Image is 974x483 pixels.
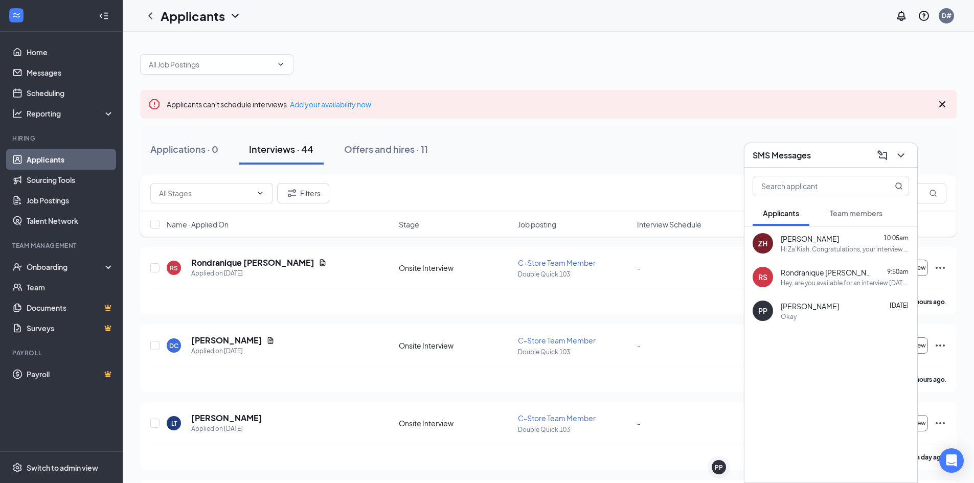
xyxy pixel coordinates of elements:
div: Switch to admin view [27,463,98,473]
input: Search applicant [753,176,874,196]
svg: ChevronDown [277,60,285,68]
div: Onsite Interview [399,263,512,273]
div: Reporting [27,108,115,119]
svg: Collapse [99,11,109,21]
span: Team members [830,209,882,218]
span: C-Store Team Member [518,413,596,423]
svg: Document [266,336,275,344]
svg: ChevronDown [895,149,907,162]
div: Okay [781,312,797,321]
div: Onsite Interview [399,418,512,428]
a: Home [27,42,114,62]
div: Offers and hires · 11 [344,143,428,155]
span: Rondranique [PERSON_NAME] [781,267,873,278]
a: SurveysCrown [27,318,114,338]
span: [PERSON_NAME] [781,234,839,244]
a: Talent Network [27,211,114,231]
svg: WorkstreamLogo [11,10,21,20]
div: Hiring [12,134,112,143]
span: [DATE] [890,302,909,309]
div: Applications · 0 [150,143,218,155]
span: C-Store Team Member [518,258,596,267]
div: Interviews · 44 [249,143,313,155]
a: Team [27,277,114,297]
svg: UserCheck [12,262,22,272]
div: LT [171,419,177,428]
h3: SMS Messages [753,150,811,161]
div: Payroll [12,349,112,357]
a: Add your availability now [290,100,371,109]
a: Applicants [27,149,114,170]
svg: Ellipses [934,262,946,274]
svg: Error [148,98,161,110]
input: All Job Postings [149,59,273,70]
span: Applicants [763,209,799,218]
svg: ChevronDown [229,10,241,22]
span: Name · Applied On [167,219,229,229]
a: Scheduling [27,83,114,103]
h1: Applicants [161,7,225,25]
a: PayrollCrown [27,364,114,384]
svg: Ellipses [934,417,946,429]
b: 20 hours ago [908,376,945,383]
div: Team Management [12,241,112,250]
span: - [637,263,641,272]
div: Open Intercom Messenger [939,448,964,473]
svg: Notifications [895,10,908,22]
div: RS [758,272,767,282]
div: DC [169,341,178,350]
span: - [637,419,641,428]
div: Hey, are you available for an interview [DATE]? [781,279,909,287]
span: C-Store Team Member [518,336,596,345]
svg: QuestionInfo [918,10,930,22]
svg: Settings [12,463,22,473]
h5: [PERSON_NAME] [191,412,262,424]
a: Messages [27,62,114,83]
h5: Rondranique [PERSON_NAME] [191,257,314,268]
span: Applicants can't schedule interviews. [167,100,371,109]
svg: Document [319,259,327,267]
div: Hi Za'Kiah. Congratulations, your interview with Refuel Market for C-Store Team Member at Double ... [781,245,909,254]
div: RS [170,264,178,272]
svg: ChevronLeft [144,10,156,22]
svg: Analysis [12,108,22,119]
a: Job Postings [27,190,114,211]
div: D# [942,11,952,20]
b: 19 hours ago [908,298,945,306]
div: Applied on [DATE] [191,268,327,279]
span: - [637,341,641,350]
svg: Filter [286,187,298,199]
span: [PERSON_NAME] [781,301,839,311]
button: ChevronDown [893,147,909,164]
div: Applied on [DATE] [191,424,262,434]
svg: ChevronDown [256,189,264,197]
div: Onsite Interview [399,340,512,351]
svg: MagnifyingGlass [895,182,903,190]
p: Double Quick 103 [518,348,631,356]
a: DocumentsCrown [27,297,114,318]
div: PP [715,463,723,472]
span: Job posting [518,219,556,229]
b: a day ago [916,453,945,461]
svg: MagnifyingGlass [929,189,937,197]
a: Sourcing Tools [27,170,114,190]
svg: Cross [936,98,948,110]
div: Onboarding [27,262,105,272]
button: ComposeMessage [874,147,891,164]
div: Applied on [DATE] [191,346,275,356]
p: Double Quick 103 [518,425,631,434]
h5: [PERSON_NAME] [191,335,262,346]
p: Double Quick 103 [518,270,631,279]
div: PP [758,306,767,316]
input: All Stages [159,188,252,199]
span: Interview Schedule [637,219,701,229]
span: Stage [399,219,419,229]
span: 10:05am [884,234,909,242]
svg: Ellipses [934,339,946,352]
div: ZH [758,238,767,248]
svg: ComposeMessage [876,149,889,162]
button: Filter Filters [277,183,329,203]
span: 9:50am [887,268,909,275]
